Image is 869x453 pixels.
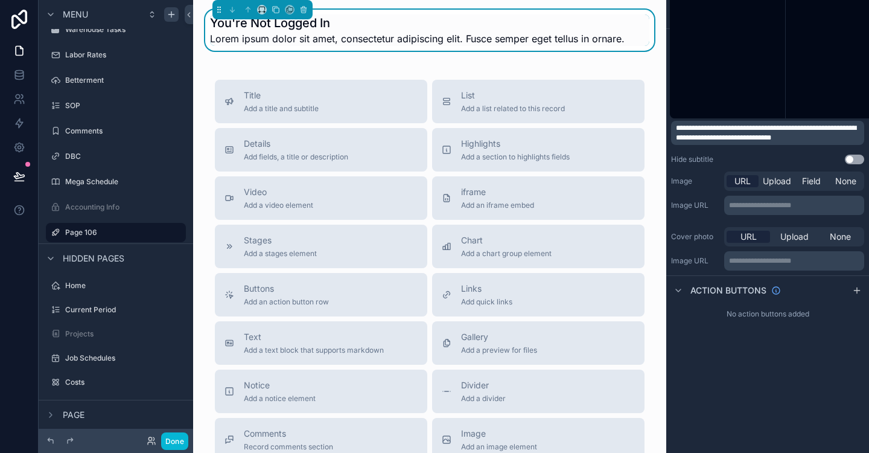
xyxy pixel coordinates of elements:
button: StagesAdd a stages element [215,225,427,268]
span: Add a text block that supports markdown [244,345,384,355]
span: Video [244,186,313,198]
span: Upload [780,231,809,243]
span: Details [244,138,348,150]
span: Image [461,428,537,440]
a: SOP [46,96,186,115]
label: Comments [65,126,183,136]
span: URL [734,175,751,187]
label: Cover photo [671,232,719,242]
a: Warehouse Tasks [46,20,186,39]
label: Page 106 [65,228,179,237]
span: Add a preview for files [461,345,537,355]
span: Hidden pages [63,252,124,265]
label: SOP [65,101,183,111]
button: DividerAdd a divider [432,370,645,413]
label: Mega Schedule [65,177,183,187]
button: TitleAdd a title and subtitle [215,80,427,123]
span: Divider [461,379,506,391]
a: Page 106 [46,223,186,242]
label: Accounting Info [65,202,183,212]
button: VideoAdd a video element [215,176,427,220]
button: HighlightsAdd a section to highlights fields [432,128,645,172]
span: Add quick links [461,297,512,307]
span: Menu [63,8,88,21]
a: Orders [46,397,186,416]
span: Comments [244,428,333,440]
a: Comments [46,121,186,141]
button: TextAdd a text block that supports markdown [215,321,427,365]
span: Add a chart group element [461,249,552,259]
span: iframe [461,186,534,198]
button: Done [161,432,188,450]
div: scrollable content [724,251,864,271]
label: Costs [65,377,183,387]
span: Title [244,89,319,101]
a: Costs [46,373,186,392]
a: Projects [46,324,186,344]
span: Add a divider [461,394,506,403]
a: Job Schedules [46,349,186,368]
span: Action buttons [690,284,766,297]
span: Add a notice element [244,394,316,403]
span: Record comments section [244,442,333,452]
a: Labor Rates [46,45,186,65]
button: ChartAdd a chart group element [432,225,645,268]
span: Add an image element [461,442,537,452]
label: Betterment [65,75,183,85]
span: Add a section to highlights fields [461,152,570,162]
label: Job Schedules [65,353,183,363]
span: Add an iframe embed [461,201,534,210]
span: None [835,175,856,187]
label: Warehouse Tasks [65,25,183,34]
span: Stages [244,234,317,246]
label: Image [671,176,719,186]
span: Notice [244,379,316,391]
span: None [830,231,851,243]
h1: You're Not Logged In [210,14,625,31]
label: Current Period [65,305,183,315]
span: URL [740,231,757,243]
a: Home [46,276,186,295]
label: Projects [65,329,183,339]
span: Buttons [244,283,329,295]
label: DBC [65,152,183,161]
div: scrollable content [671,121,864,145]
button: NoticeAdd a notice element [215,370,427,413]
label: Image URL [671,256,719,266]
label: Image URL [671,201,719,210]
span: Upload [763,175,791,187]
span: List [461,89,565,101]
button: iframeAdd an iframe embed [432,176,645,220]
span: Add an action button row [244,297,329,307]
button: GalleryAdd a preview for files [432,321,645,365]
div: No action buttons added [666,304,869,324]
span: Chart [461,234,552,246]
label: Labor Rates [65,50,183,60]
span: Links [461,283,512,295]
button: LinksAdd quick links [432,273,645,316]
span: Add a title and subtitle [244,104,319,114]
a: Current Period [46,300,186,320]
span: Text [244,331,384,343]
label: Hide subtitle [671,155,713,164]
span: Gallery [461,331,537,343]
span: Page [63,409,84,421]
span: Add fields, a title or description [244,152,348,162]
span: Lorem ipsum dolor sit amet, consectetur adipiscing elit. Fusce semper eget tellus in ornare. [210,31,625,46]
a: Mega Schedule [46,172,186,191]
button: ListAdd a list related to this record [432,80,645,123]
span: Add a stages element [244,249,317,259]
span: Field [802,175,821,187]
span: Add a list related to this record [461,104,565,114]
button: ButtonsAdd an action button row [215,273,427,316]
div: scrollable content [724,196,864,215]
span: Add a video element [244,201,313,210]
a: Accounting Info [46,198,186,217]
span: Highlights [461,138,570,150]
label: Home [65,281,183,291]
button: DetailsAdd fields, a title or description [215,128,427,172]
a: Betterment [46,71,186,90]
